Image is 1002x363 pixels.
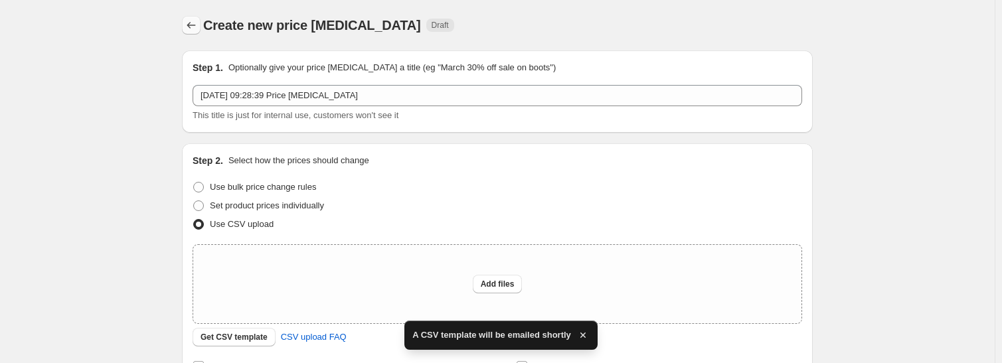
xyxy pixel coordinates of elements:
[193,110,398,120] span: This title is just for internal use, customers won't see it
[201,332,268,342] span: Get CSV template
[193,85,802,106] input: 30% off holiday sale
[210,200,324,210] span: Set product prices individually
[182,16,201,35] button: Price change jobs
[203,18,421,33] span: Create new price [MEDICAL_DATA]
[193,328,276,346] button: Get CSV template
[228,61,556,74] p: Optionally give your price [MEDICAL_DATA] a title (eg "March 30% off sale on boots")
[281,330,347,344] span: CSV upload FAQ
[432,20,449,31] span: Draft
[473,275,523,293] button: Add files
[210,219,274,229] span: Use CSV upload
[193,61,223,74] h2: Step 1.
[412,328,571,342] span: A CSV template will be emailed shortly
[273,327,355,348] a: CSV upload FAQ
[481,279,515,289] span: Add files
[210,182,316,192] span: Use bulk price change rules
[228,154,369,167] p: Select how the prices should change
[193,154,223,167] h2: Step 2.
